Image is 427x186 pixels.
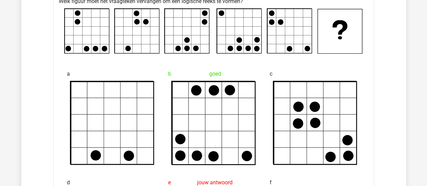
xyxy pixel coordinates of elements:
[67,67,70,81] span: a
[168,67,171,81] span: b
[168,67,259,81] div: goed
[270,67,272,81] span: c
